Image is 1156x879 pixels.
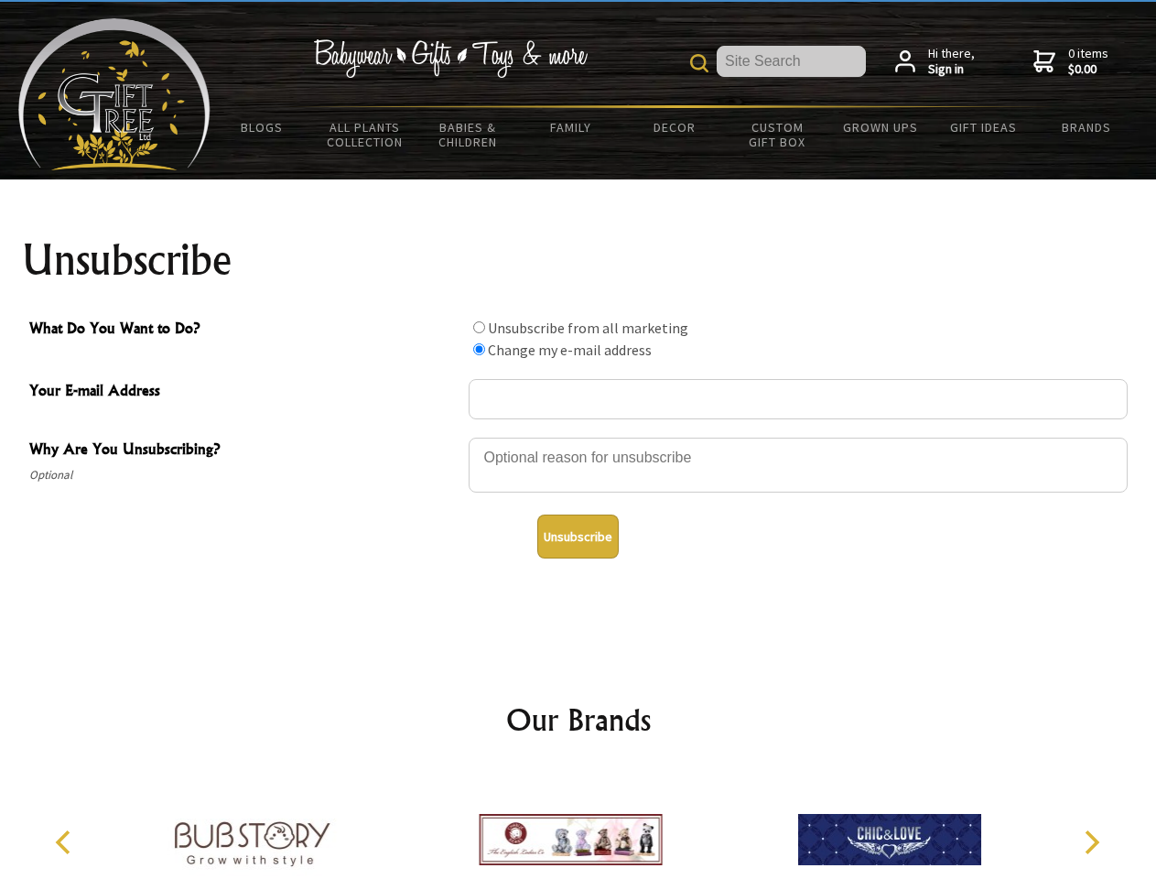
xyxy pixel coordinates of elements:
button: Next [1071,822,1111,863]
span: Your E-mail Address [29,379,459,406]
h1: Unsubscribe [22,238,1135,282]
strong: $0.00 [1068,61,1108,78]
a: Babies & Children [416,108,520,161]
input: Site Search [717,46,866,77]
a: Hi there,Sign in [895,46,975,78]
a: 0 items$0.00 [1033,46,1108,78]
a: Family [520,108,623,146]
span: Hi there, [928,46,975,78]
input: What Do You Want to Do? [473,321,485,333]
textarea: Why Are You Unsubscribing? [469,438,1128,493]
span: Why Are You Unsubscribing? [29,438,459,464]
a: Brands [1035,108,1139,146]
a: All Plants Collection [314,108,417,161]
a: Decor [622,108,726,146]
img: Babyware - Gifts - Toys and more... [18,18,211,170]
h2: Our Brands [37,698,1120,742]
img: Babywear - Gifts - Toys & more [313,39,588,78]
input: What Do You Want to Do? [473,343,485,355]
strong: Sign in [928,61,975,78]
a: Gift Ideas [932,108,1035,146]
a: Grown Ups [828,108,932,146]
span: 0 items [1068,45,1108,78]
span: What Do You Want to Do? [29,317,459,343]
button: Unsubscribe [537,515,619,559]
a: Custom Gift Box [726,108,829,161]
input: Your E-mail Address [469,379,1128,419]
img: product search [690,54,708,72]
label: Change my e-mail address [488,341,652,359]
span: Optional [29,464,459,486]
label: Unsubscribe from all marketing [488,319,688,337]
a: BLOGS [211,108,314,146]
button: Previous [46,822,86,863]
